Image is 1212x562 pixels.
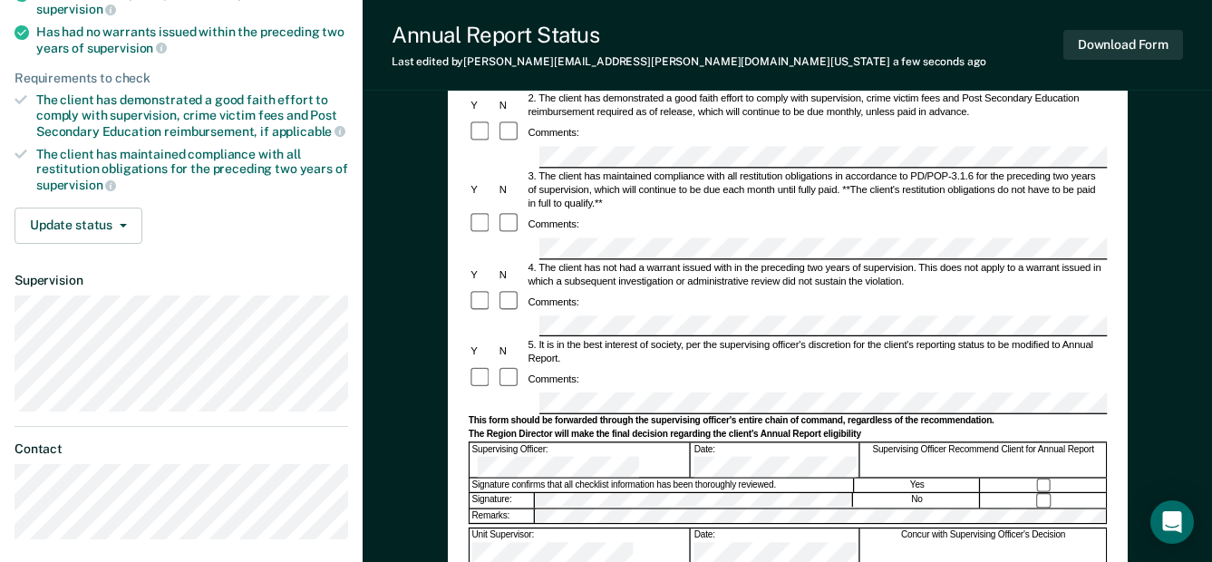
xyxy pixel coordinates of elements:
[36,2,116,16] span: supervision
[468,99,497,112] div: Y
[855,493,981,508] div: No
[526,218,581,231] div: Comments:
[392,22,986,48] div: Annual Report Status
[36,24,348,55] div: Has had no warrants issued within the preceding two years of
[87,41,167,55] span: supervision
[468,416,1107,428] div: This form should be forwarded through the supervising officer's entire chain of command, regardle...
[470,443,691,477] div: Supervising Officer:
[497,183,526,197] div: N
[15,71,348,86] div: Requirements to check
[526,170,1107,210] div: 3. The client has maintained compliance with all restitution obligations in accordance to PD/POP-...
[526,92,1107,119] div: 2. The client has demonstrated a good faith effort to comply with supervision, crime victim fees ...
[497,267,526,281] div: N
[15,208,142,244] button: Update status
[526,260,1107,287] div: 4. The client has not had a warrant issued with in the preceding two years of supervision. This d...
[470,493,535,508] div: Signature:
[692,528,859,562] div: Date:
[470,509,535,524] div: Remarks:
[526,295,581,308] div: Comments:
[497,99,526,112] div: N
[468,429,1107,441] div: The Region Director will make the final decision regarding the client's Annual Report eligibility
[855,478,980,492] div: Yes
[893,55,986,68] span: a few seconds ago
[470,528,691,562] div: Unit Supervisor:
[526,126,581,140] div: Comments:
[497,345,526,359] div: N
[692,443,859,477] div: Date:
[468,183,497,197] div: Y
[526,373,581,386] div: Comments:
[36,147,348,193] div: The client has maintained compliance with all restitution obligations for the preceding two years of
[36,92,348,139] div: The client has demonstrated a good faith effort to comply with supervision, crime victim fees and...
[1150,500,1194,544] div: Open Intercom Messenger
[860,443,1107,477] div: Supervising Officer Recommend Client for Annual Report
[860,528,1107,562] div: Concur with Supervising Officer's Decision
[470,478,854,492] div: Signature confirms that all checklist information has been thoroughly reviewed.
[468,345,497,359] div: Y
[15,273,348,288] dt: Supervision
[15,441,348,457] dt: Contact
[1063,30,1183,60] button: Download Form
[468,267,497,281] div: Y
[526,338,1107,365] div: 5. It is in the best interest of society, per the supervising officer's discretion for the client...
[36,178,116,192] span: supervision
[272,124,345,139] span: applicable
[392,55,986,68] div: Last edited by [PERSON_NAME][EMAIL_ADDRESS][PERSON_NAME][DOMAIN_NAME][US_STATE]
